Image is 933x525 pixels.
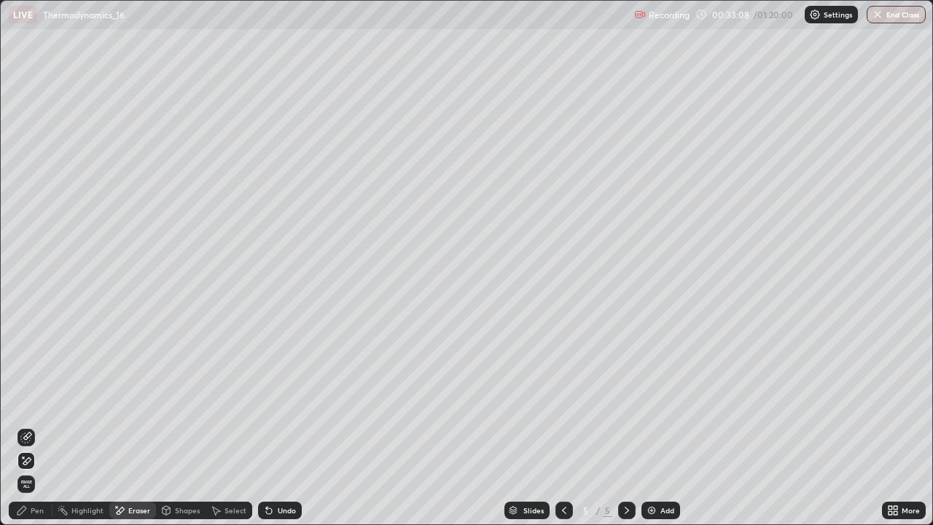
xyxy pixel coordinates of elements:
p: Recording [649,9,690,20]
div: Highlight [71,507,104,514]
div: / [596,506,601,515]
div: Pen [31,507,44,514]
div: Shapes [175,507,200,514]
span: Erase all [18,480,34,489]
img: class-settings-icons [809,9,821,20]
div: Select [225,507,246,514]
div: Eraser [128,507,150,514]
p: Thermodynamics_16 [43,9,125,20]
p: LIVE [13,9,33,20]
button: End Class [867,6,926,23]
div: 5 [579,506,593,515]
img: add-slide-button [646,505,657,516]
div: 5 [604,504,612,517]
img: end-class-cross [872,9,883,20]
div: Add [660,507,674,514]
div: Undo [278,507,296,514]
div: Slides [523,507,544,514]
img: recording.375f2c34.svg [634,9,646,20]
p: Settings [824,11,852,18]
div: More [902,507,920,514]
